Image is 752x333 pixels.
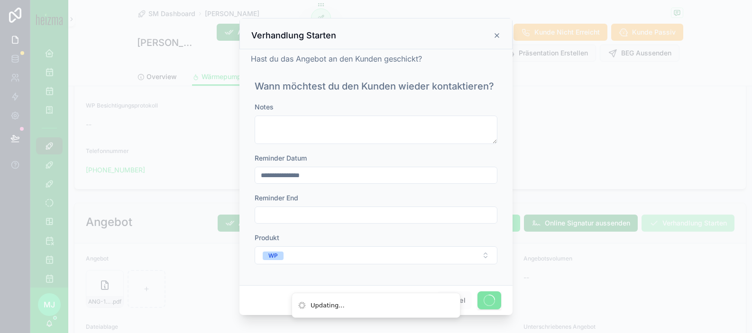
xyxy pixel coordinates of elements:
[255,154,307,162] span: Reminder Datum
[268,252,278,260] div: WP
[255,103,274,111] span: Notes
[255,80,494,93] h1: Wann möchtest du den Kunden wieder kontaktieren?
[255,246,497,264] button: Select Button
[255,234,279,242] span: Produkt
[255,194,298,202] span: Reminder End
[251,54,422,63] span: Hast du das Angebot an den Kunden geschickt?
[311,301,345,310] div: Updating...
[251,30,336,41] h3: Verhandlung Starten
